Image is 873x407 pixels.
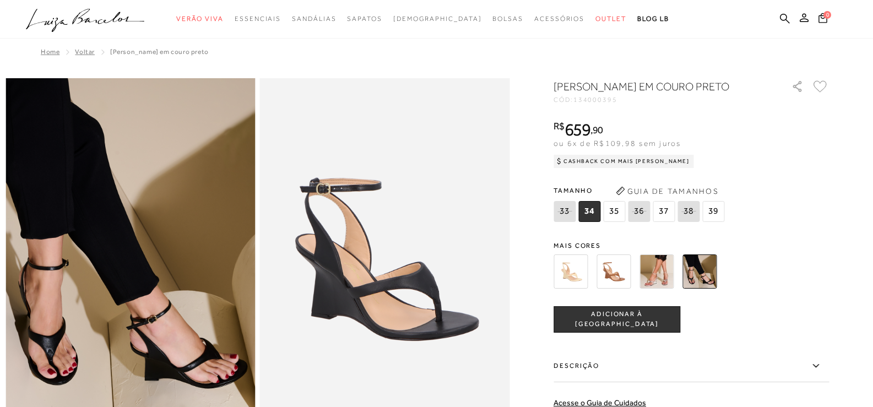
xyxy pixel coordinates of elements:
span: BLOG LB [637,15,669,23]
span: [PERSON_NAME] EM COURO PRETO [110,48,209,56]
img: SANDÁLIA ANABELA DE DEDO EM COURO BAUNILHA [554,254,588,289]
span: Sandálias [292,15,336,23]
span: 34 [578,201,600,222]
i: R$ [554,121,565,131]
a: categoryNavScreenReaderText [347,9,382,29]
span: Sapatos [347,15,382,23]
span: [DEMOGRAPHIC_DATA] [393,15,482,23]
a: BLOG LB [637,9,669,29]
span: 0 [823,11,831,19]
span: 38 [677,201,700,222]
a: categoryNavScreenReaderText [534,9,584,29]
span: 35 [603,201,625,222]
button: 0 [815,12,831,27]
button: ADICIONAR À [GEOGRAPHIC_DATA] [554,306,680,333]
img: SANDÁLIA ANABELA DE DEDO EM COURO PRATA [639,254,674,289]
span: Bolsas [492,15,523,23]
span: 33 [554,201,576,222]
a: Acesse o Guia de Cuidados [554,398,646,407]
span: 36 [628,201,650,222]
span: ADICIONAR À [GEOGRAPHIC_DATA] [554,310,680,329]
span: 90 [593,124,603,135]
span: 39 [702,201,724,222]
span: Verão Viva [176,15,224,23]
label: Descrição [554,350,829,382]
i: , [590,125,603,135]
span: Outlet [595,15,626,23]
a: Home [41,48,59,56]
span: 659 [565,120,590,139]
a: categoryNavScreenReaderText [176,9,224,29]
span: 134000395 [573,96,617,104]
a: categoryNavScreenReaderText [235,9,281,29]
a: Voltar [75,48,95,56]
span: ou 6x de R$109,98 sem juros [554,139,681,148]
span: Mais cores [554,242,829,249]
div: Cashback com Mais [PERSON_NAME] [554,155,694,168]
span: 37 [653,201,675,222]
span: Essenciais [235,15,281,23]
div: CÓD: [554,96,774,103]
h1: [PERSON_NAME] EM COURO PRETO [554,79,760,94]
img: SANDÁLIA ANABELA DE DEDO EM COURO PRETO [682,254,717,289]
a: categoryNavScreenReaderText [292,9,336,29]
span: Tamanho [554,182,727,199]
button: Guia de Tamanhos [612,182,722,200]
a: categoryNavScreenReaderText [492,9,523,29]
a: categoryNavScreenReaderText [595,9,626,29]
span: Acessórios [534,15,584,23]
img: SANDÁLIA ANABELA DE DEDO EM COURO CARAMELO [597,254,631,289]
a: noSubCategoriesText [393,9,482,29]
